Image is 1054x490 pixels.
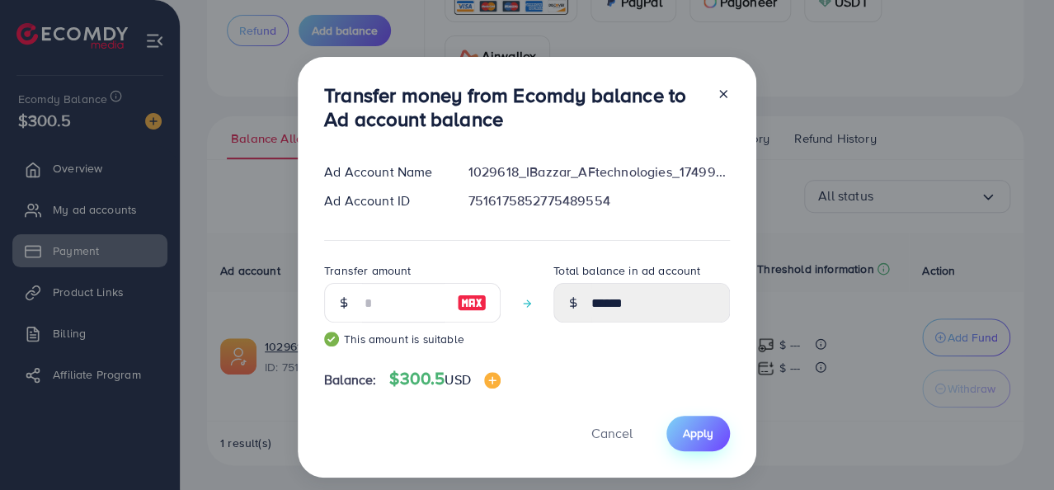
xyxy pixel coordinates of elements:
[455,163,743,181] div: 1029618_IBazzar_AFtechnologies_1749996378582
[324,262,411,279] label: Transfer amount
[683,425,713,441] span: Apply
[455,191,743,210] div: 7516175852775489554
[445,370,470,389] span: USD
[591,424,633,442] span: Cancel
[389,369,500,389] h4: $300.5
[324,331,501,347] small: This amount is suitable
[553,262,700,279] label: Total balance in ad account
[311,163,455,181] div: Ad Account Name
[666,416,730,451] button: Apply
[311,191,455,210] div: Ad Account ID
[457,293,487,313] img: image
[324,370,376,389] span: Balance:
[571,416,653,451] button: Cancel
[484,372,501,389] img: image
[324,332,339,346] img: guide
[324,83,703,131] h3: Transfer money from Ecomdy balance to Ad account balance
[984,416,1042,478] iframe: Chat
